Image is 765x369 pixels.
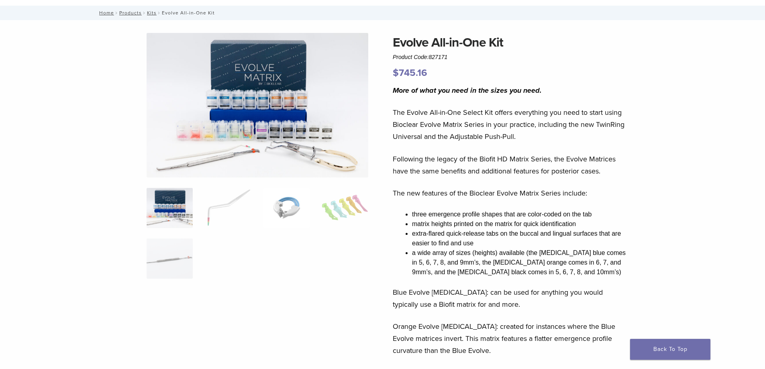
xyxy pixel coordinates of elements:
[412,210,629,219] li: three emergence profile shapes that are color-coded on the tab
[412,229,629,248] li: extra-flared quick-release tabs on the buccal and lingual surfaces that are easier to find and use
[157,11,162,15] span: /
[97,10,114,16] a: Home
[630,339,710,360] a: Back To Top
[393,86,542,95] i: More of what you need in the sizes you need.
[393,33,629,52] h1: Evolve All-in-One Kit
[322,188,368,228] img: Evolve All-in-One Kit - Image 4
[393,320,629,357] p: Orange Evolve [MEDICAL_DATA]: created for instances where the Blue Evolve matrices invert. This m...
[429,54,448,60] span: 827171
[393,106,629,143] p: The Evolve All-in-One Select Kit offers everything you need to start using Bioclear Evolve Matrix...
[114,11,119,15] span: /
[94,6,672,20] nav: Evolve All-in-One Kit
[412,248,629,277] li: a wide array of sizes (heights) available (the [MEDICAL_DATA] blue comes in 5, 6, 7, 8, and 9mm’s...
[393,54,447,60] span: Product Code:
[263,188,310,228] img: Evolve All-in-One Kit - Image 3
[205,188,251,228] img: Evolve All-in-One Kit - Image 2
[147,33,368,177] img: IMG_0457
[393,153,629,177] p: Following the legacy of the Biofit HD Matrix Series, the Evolve Matrices have the same benefits a...
[393,67,427,79] bdi: 745.16
[147,10,157,16] a: Kits
[147,188,193,228] img: IMG_0457-scaled-e1745362001290-300x300.jpg
[393,67,399,79] span: $
[147,239,193,279] img: Evolve All-in-One Kit - Image 5
[119,10,142,16] a: Products
[412,219,629,229] li: matrix heights printed on the matrix for quick identification
[393,286,629,310] p: Blue Evolve [MEDICAL_DATA]: can be used for anything you would typically use a Biofit matrix for ...
[142,11,147,15] span: /
[393,187,629,199] p: The new features of the Bioclear Evolve Matrix Series include:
